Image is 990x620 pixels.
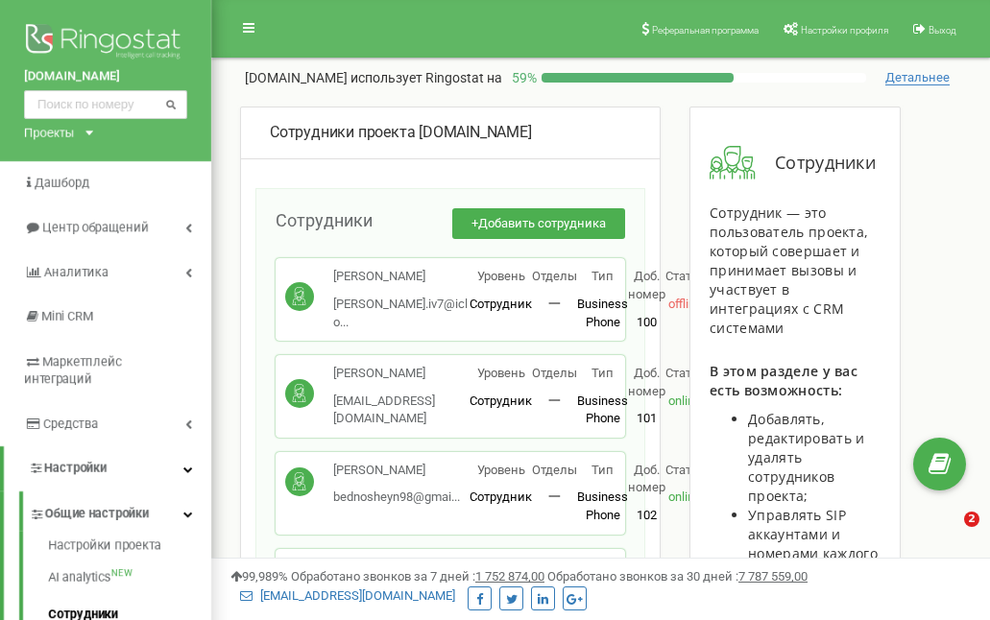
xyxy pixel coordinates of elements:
span: Сотрудник [470,297,532,311]
span: Дашборд [35,176,89,190]
span: Сотрудник [470,489,532,504]
p: [PERSON_NAME] [333,462,460,480]
span: online [668,489,701,504]
span: offline [668,297,702,311]
div: [DOMAIN_NAME] [270,122,631,144]
span: Сотрудники [756,151,876,176]
span: Business Phone [577,297,628,329]
span: Статус [665,269,704,283]
span: Доб. номер [628,366,665,398]
span: Сотрудник [470,393,532,408]
span: В этом разделе у вас есть возможность: [710,362,857,399]
span: Настройки профиля [801,25,888,36]
p: 101 [628,410,665,428]
span: Маркетплейс интеграций [24,354,122,387]
span: Уровень [477,269,525,283]
span: 一 [548,297,561,311]
a: [DOMAIN_NAME] [24,67,187,85]
span: Тип [592,463,614,477]
span: Добавить сотрудника [478,216,606,230]
span: Отделы [532,269,577,283]
p: [DOMAIN_NAME] [245,68,502,87]
span: Сотрудники [276,210,373,230]
div: Проекты [24,124,74,142]
span: Отделы [532,366,577,380]
a: Настройки проекта [48,537,211,560]
span: [PERSON_NAME].iv7@iclo... [333,297,468,329]
span: Центр обращений [42,220,149,234]
u: 7 787 559,00 [738,569,808,584]
span: Уровень [477,366,525,380]
p: 100 [628,314,665,332]
span: Реферальная программа [652,25,759,36]
span: 2 [964,512,979,527]
span: Управлять SIP аккаунтами и номерами каждого сотрудника; [748,506,878,582]
a: Настройки [4,446,211,491]
span: Уровень [477,463,525,477]
span: Доб. номер [628,463,665,495]
span: 一 [548,393,561,408]
span: использует Ringostat на [350,70,502,85]
span: Mini CRM [41,309,93,323]
span: Детальнее [885,70,950,85]
span: Аналитика [44,265,109,279]
input: Поиск по номеру [24,90,187,119]
p: 59 % [502,68,542,87]
span: Business Phone [577,393,628,426]
span: Тип [592,366,614,380]
span: Business Phone [577,489,628,522]
span: Общие настройки [45,505,149,523]
iframe: Intercom live chat [925,512,971,558]
span: Сотрудники проекта [270,123,415,141]
span: Обработано звонков за 7 дней : [291,569,544,584]
span: Выход [929,25,956,36]
a: [EMAIL_ADDRESS][DOMAIN_NAME] [240,588,455,603]
span: Тип [592,269,614,283]
span: Настройки [44,461,107,475]
button: +Добавить сотрудника [452,208,625,240]
span: [EMAIL_ADDRESS][DOMAIN_NAME] [333,393,435,426]
a: Общие настройки [29,491,211,531]
p: [PERSON_NAME] [333,365,470,383]
span: Статус [665,463,704,477]
span: Доб. номер [628,269,665,301]
a: AI analyticsNEW [48,560,211,597]
img: Ringostat logo [24,19,187,67]
span: Добавлять, редактировать и удалять сотрудников проекта; [748,410,865,505]
span: Средства [43,417,98,431]
span: Сотрудник — это пользователь проекта, который совершает и принимает вызовы и участвует в интеграц... [710,203,868,337]
span: Обработано звонков за 30 дней : [547,569,808,584]
span: 99,989% [230,569,288,584]
span: bednosheyn98@gmai... [333,489,460,504]
span: online [668,393,701,408]
p: [PERSON_NAME] [333,268,470,286]
span: 一 [548,489,561,504]
p: 102 [628,507,665,525]
span: Статус [665,366,704,380]
span: Отделы [532,463,577,477]
u: 1 752 874,00 [475,569,544,584]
